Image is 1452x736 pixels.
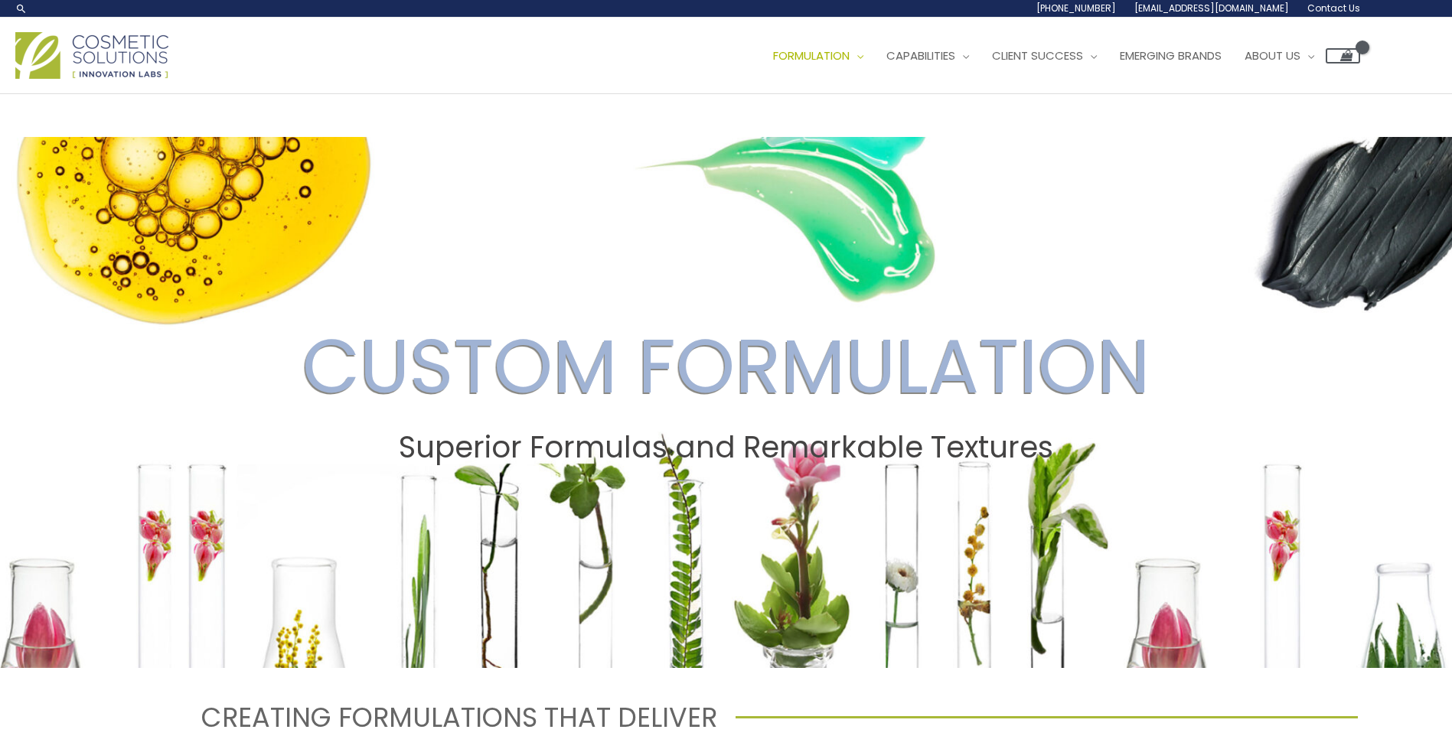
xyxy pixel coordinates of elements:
a: Emerging Brands [1108,33,1233,79]
span: Formulation [773,47,850,64]
img: Cosmetic Solutions Logo [15,32,168,79]
span: Capabilities [886,47,955,64]
a: View Shopping Cart, empty [1326,48,1360,64]
span: Client Success [992,47,1083,64]
span: [EMAIL_ADDRESS][DOMAIN_NAME] [1134,2,1289,15]
a: Client Success [981,33,1108,79]
span: About Us [1245,47,1300,64]
h1: CREATING FORMULATIONS THAT DELIVER [94,699,716,736]
a: Search icon link [15,2,28,15]
span: [PHONE_NUMBER] [1036,2,1116,15]
span: Contact Us [1307,2,1360,15]
a: Formulation [762,33,875,79]
a: About Us [1233,33,1326,79]
h2: Superior Formulas and Remarkable Textures [15,430,1437,465]
span: Emerging Brands [1120,47,1222,64]
h2: CUSTOM FORMULATION [15,321,1437,412]
nav: Site Navigation [750,33,1360,79]
a: Capabilities [875,33,981,79]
